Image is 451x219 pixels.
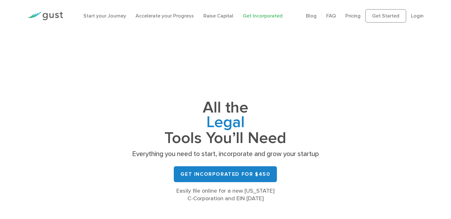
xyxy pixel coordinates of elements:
[174,166,277,182] a: Get Incorporated for $450
[130,150,321,159] p: Everything you need to start, incorporate and grow your startup
[306,13,317,19] a: Blog
[243,13,283,19] a: Get Incorporated
[345,13,361,19] a: Pricing
[326,13,336,19] a: FAQ
[203,13,233,19] a: Raise Capital
[130,115,321,131] span: Legal
[130,100,321,145] h1: All the Tools You’ll Need
[365,9,406,23] a: Get Started
[411,13,424,19] a: Login
[130,187,321,202] div: Easily file online for a new [US_STATE] C-Corporation and EIN [DATE]
[136,13,194,19] a: Accelerate your Progress
[83,13,126,19] a: Start your Journey
[27,12,63,20] img: Gust Logo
